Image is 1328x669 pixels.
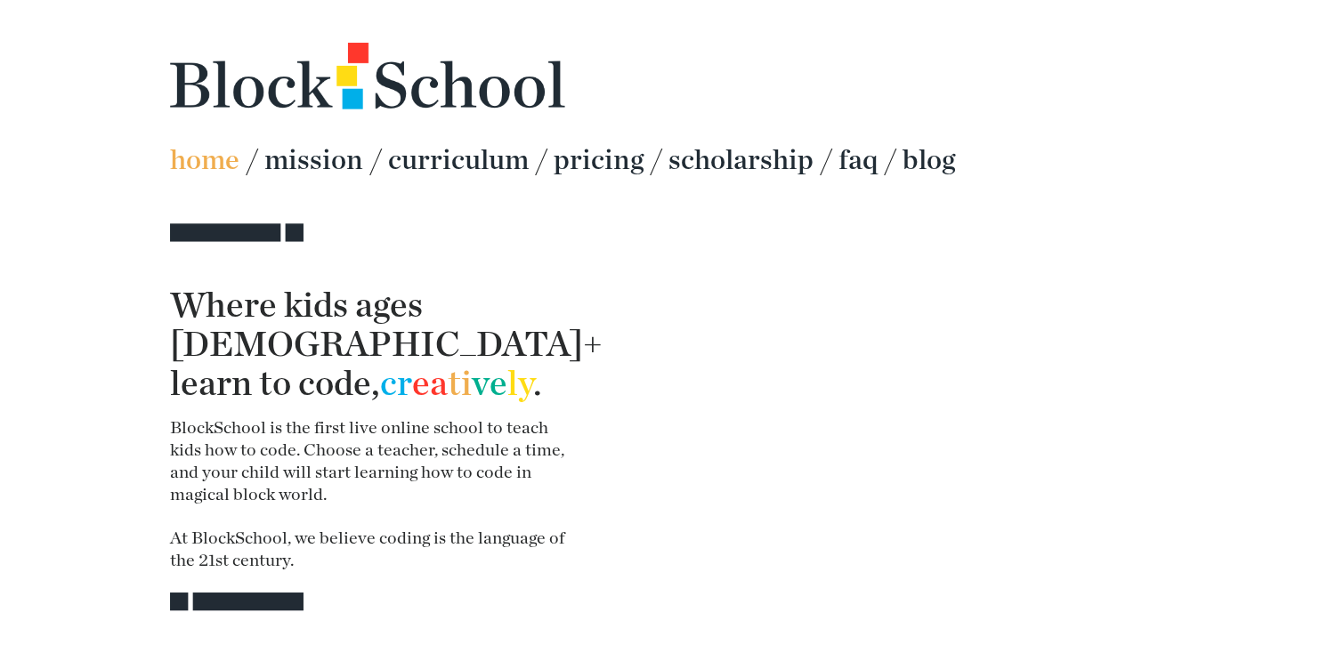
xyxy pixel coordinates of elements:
a: curriculum [388,141,529,176]
span: / [369,141,382,176]
span: / [650,141,662,176]
a: blog [903,141,955,176]
span: / [820,141,832,176]
span: / [535,141,547,176]
a: home [170,141,239,176]
a: pricing [554,141,644,176]
h1: Where kids ages [DEMOGRAPHIC_DATA]+ learn to code, . [170,285,566,402]
span: cr [380,361,412,404]
span: ea [412,361,448,404]
a: scholarship [668,141,814,176]
span: / [246,141,258,176]
a: mission [264,141,363,176]
span: / [884,141,896,176]
img: blockschool-logo-wide.png [170,43,565,109]
span: ve [472,361,507,404]
a: faq [838,141,878,176]
h5: At BlockSchool, we believe coding is the language of the 21st century. [170,527,566,571]
img: line-dot.svg [170,223,304,242]
span: ly [507,361,533,404]
span: ti [448,361,472,404]
h5: BlockSchool is the first live online school to teach kids how to code. Choose a teacher, schedule... [170,416,566,505]
img: dot-line.svg [170,592,304,611]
